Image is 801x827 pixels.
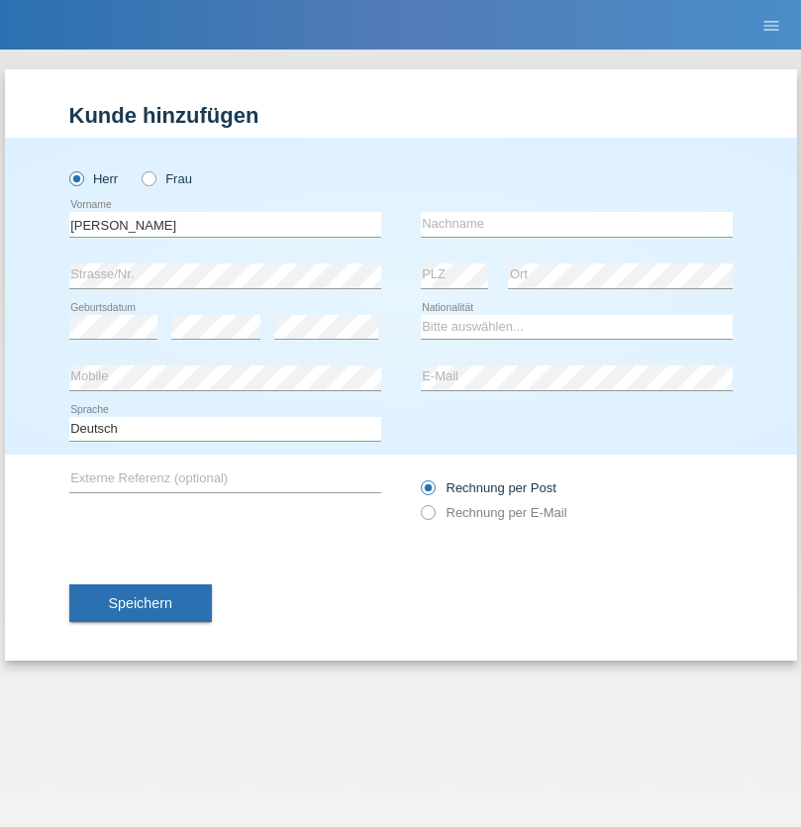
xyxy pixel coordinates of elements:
[109,595,172,611] span: Speichern
[69,171,119,186] label: Herr
[421,505,434,530] input: Rechnung per E-Mail
[69,584,212,622] button: Speichern
[142,171,154,184] input: Frau
[761,16,781,36] i: menu
[69,171,82,184] input: Herr
[751,19,791,31] a: menu
[142,171,192,186] label: Frau
[69,103,733,128] h1: Kunde hinzufügen
[421,480,556,495] label: Rechnung per Post
[421,480,434,505] input: Rechnung per Post
[421,505,567,520] label: Rechnung per E-Mail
